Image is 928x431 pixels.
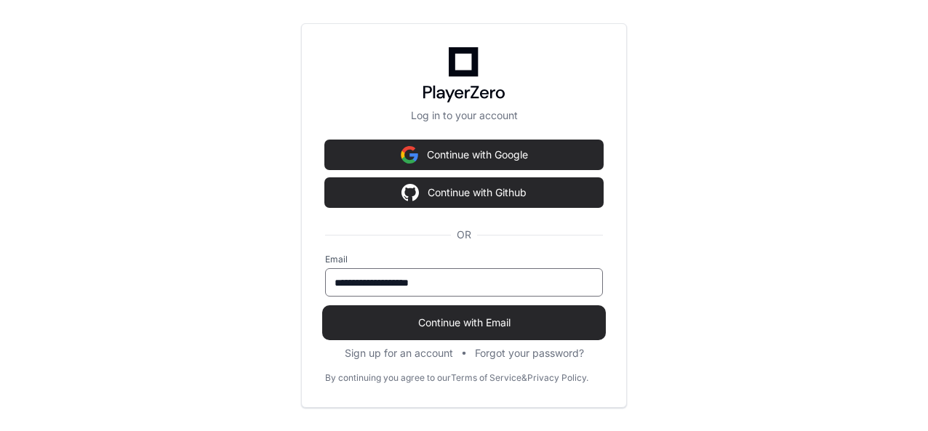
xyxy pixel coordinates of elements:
[475,346,584,360] button: Forgot your password?
[325,254,603,265] label: Email
[325,140,603,169] button: Continue with Google
[325,108,603,123] p: Log in to your account
[521,372,527,384] div: &
[325,308,603,337] button: Continue with Email
[345,346,453,360] button: Sign up for an account
[325,315,603,330] span: Continue with Email
[527,372,588,384] a: Privacy Policy.
[325,372,451,384] div: By continuing you agree to our
[401,140,418,169] img: Sign in with google
[325,178,603,207] button: Continue with Github
[401,178,419,207] img: Sign in with google
[451,372,521,384] a: Terms of Service
[451,227,477,242] span: OR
